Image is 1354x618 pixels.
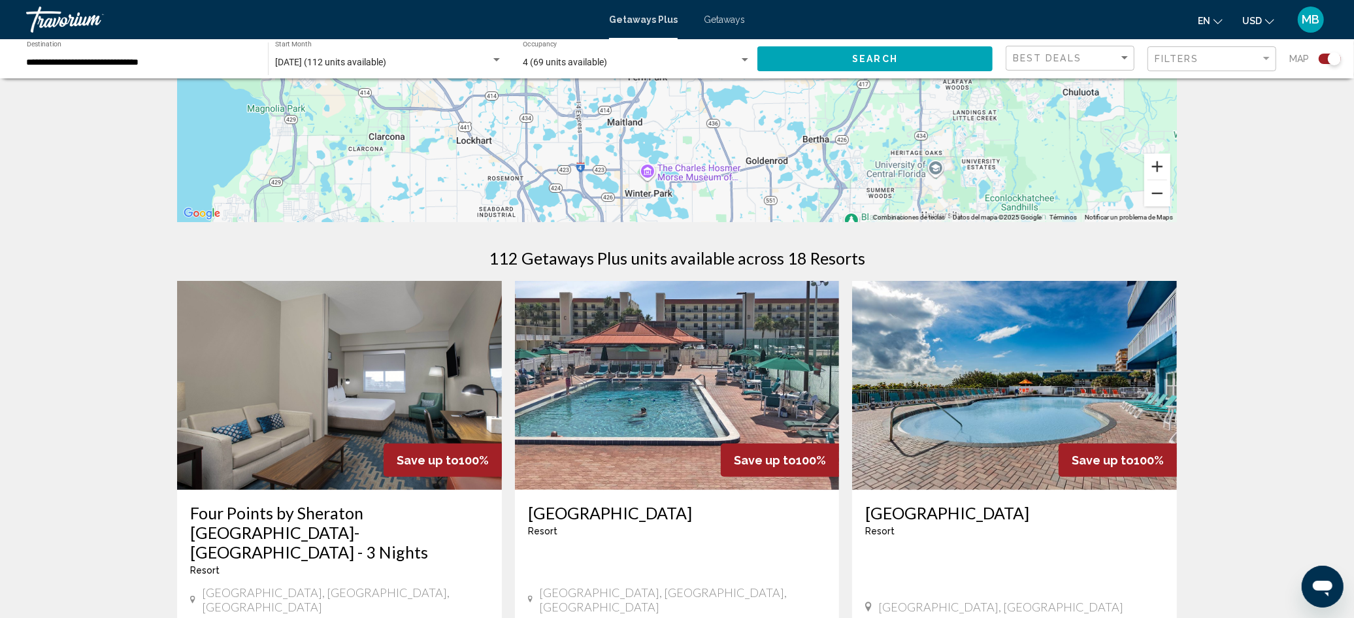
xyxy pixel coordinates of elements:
[1059,444,1177,477] div: 100%
[1242,16,1262,26] span: USD
[757,46,993,71] button: Search
[609,14,678,25] a: Getaways Plus
[275,57,386,67] span: [DATE] (112 units available)
[180,205,223,222] img: Google
[177,281,502,490] img: S090I01X.jpg
[489,248,865,268] h1: 112 Getaways Plus units available across 18 Resorts
[26,7,596,33] a: Travorium
[180,205,223,222] a: Abre esta zona en Google Maps (se abre en una nueva ventana)
[1144,154,1170,180] button: Ampliar
[873,213,945,222] button: Combinaciones de teclas
[1302,566,1344,608] iframe: Botón para iniciar la ventana de mensajería
[1148,46,1276,73] button: Filter
[397,453,459,467] span: Save up to
[1294,6,1328,33] button: User Menu
[865,526,895,536] span: Resort
[1242,11,1274,30] button: Change currency
[953,214,1042,221] span: Datos del mapa ©2025 Google
[515,281,840,490] img: DS86E01X.jpg
[852,281,1177,490] img: ii_cpb1.jpg
[523,57,607,67] span: 4 (69 units available)
[1144,180,1170,206] button: Reducir
[384,444,502,477] div: 100%
[865,503,1164,523] a: [GEOGRAPHIC_DATA]
[1013,53,1131,64] mat-select: Sort by
[1085,214,1173,221] a: Notificar un problema de Maps
[1289,50,1309,68] span: Map
[852,54,898,65] span: Search
[1072,453,1134,467] span: Save up to
[190,503,489,562] a: Four Points by Sheraton [GEOGRAPHIC_DATA]-[GEOGRAPHIC_DATA] - 3 Nights
[528,503,827,523] a: [GEOGRAPHIC_DATA]
[190,565,220,576] span: Resort
[1013,53,1082,63] span: Best Deals
[721,444,839,477] div: 100%
[878,600,1123,614] span: [GEOGRAPHIC_DATA], [GEOGRAPHIC_DATA]
[528,526,557,536] span: Resort
[1155,54,1199,64] span: Filters
[202,585,489,614] span: [GEOGRAPHIC_DATA], [GEOGRAPHIC_DATA], [GEOGRAPHIC_DATA]
[734,453,796,467] span: Save up to
[1302,13,1320,26] span: MB
[1198,16,1210,26] span: en
[539,585,826,614] span: [GEOGRAPHIC_DATA], [GEOGRAPHIC_DATA], [GEOGRAPHIC_DATA]
[1198,11,1223,30] button: Change language
[1049,214,1077,221] a: Términos
[704,14,745,25] a: Getaways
